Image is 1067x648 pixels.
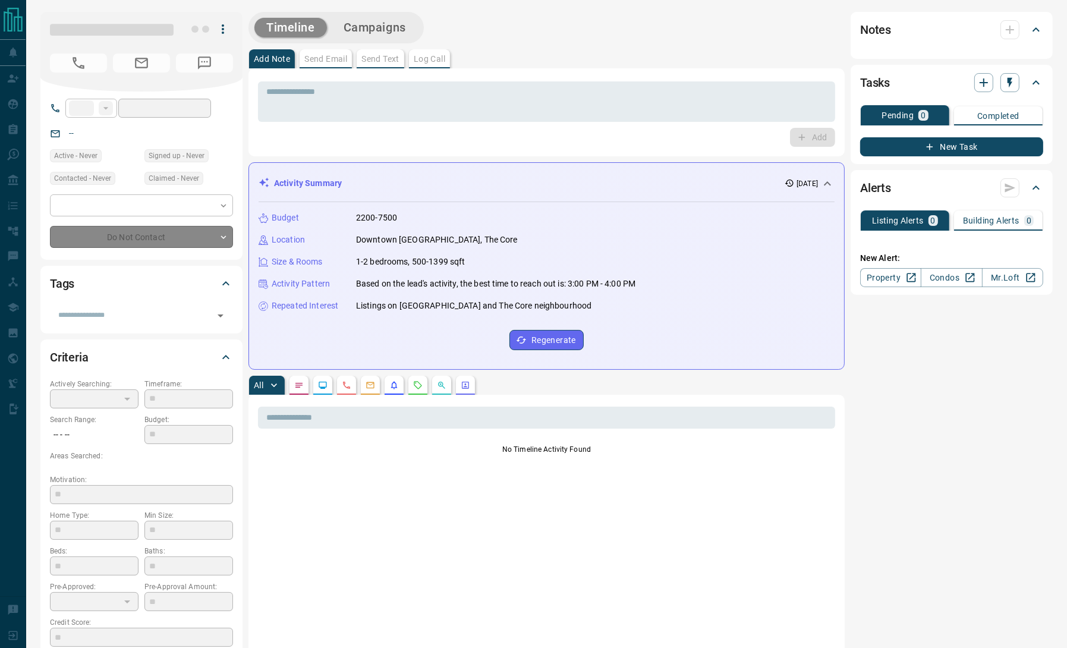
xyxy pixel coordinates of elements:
p: Baths: [144,546,233,556]
p: Downtown [GEOGRAPHIC_DATA], The Core [356,234,518,246]
p: Activity Summary [274,177,342,190]
button: Timeline [254,18,327,37]
div: Do Not Contact [50,226,233,248]
div: Alerts [860,174,1043,202]
svg: Notes [294,380,304,390]
p: 1-2 bedrooms, 500-1399 sqft [356,256,465,268]
p: Motivation: [50,474,233,485]
h2: Tasks [860,73,890,92]
div: Tags [50,269,233,298]
span: No Number [176,54,233,73]
p: Listing Alerts [872,216,924,225]
p: Credit Score: [50,617,233,628]
button: Open [212,307,229,324]
svg: Calls [342,380,351,390]
button: Campaigns [332,18,418,37]
p: Beds: [50,546,139,556]
svg: Opportunities [437,380,446,390]
p: No Timeline Activity Found [258,444,835,455]
p: Pending [882,111,914,119]
div: Tasks [860,68,1043,97]
h2: Tags [50,274,74,293]
p: Based on the lead's activity, the best time to reach out is: 3:00 PM - 4:00 PM [356,278,635,290]
p: Repeated Interest [272,300,338,312]
span: Contacted - Never [54,172,111,184]
p: All [254,381,263,389]
p: -- - -- [50,425,139,445]
p: Size & Rooms [272,256,323,268]
h2: Notes [860,20,891,39]
a: Mr.Loft [982,268,1043,287]
p: 2200-7500 [356,212,397,224]
p: Completed [977,112,1019,120]
span: No Number [50,54,107,73]
p: Pre-Approved: [50,581,139,592]
span: Signed up - Never [149,150,204,162]
p: Pre-Approval Amount: [144,581,233,592]
p: Timeframe: [144,379,233,389]
svg: Emails [366,380,375,390]
div: Notes [860,15,1043,44]
span: No Email [113,54,170,73]
span: Active - Never [54,150,97,162]
a: -- [69,128,74,138]
div: Activity Summary[DATE] [259,172,835,194]
p: Listings on [GEOGRAPHIC_DATA] and The Core neighbourhood [356,300,591,312]
button: New Task [860,137,1043,156]
p: Budget [272,212,299,224]
p: 0 [931,216,936,225]
a: Condos [921,268,982,287]
svg: Requests [413,380,423,390]
svg: Listing Alerts [389,380,399,390]
p: Activity Pattern [272,278,330,290]
p: Search Range: [50,414,139,425]
h2: Criteria [50,348,89,367]
h2: Alerts [860,178,891,197]
p: Location [272,234,305,246]
button: Regenerate [509,330,584,350]
p: 0 [1027,216,1031,225]
svg: Lead Browsing Activity [318,380,328,390]
p: Areas Searched: [50,451,233,461]
p: Actively Searching: [50,379,139,389]
p: Min Size: [144,510,233,521]
svg: Agent Actions [461,380,470,390]
p: New Alert: [860,252,1043,265]
span: Claimed - Never [149,172,199,184]
p: Building Alerts [963,216,1019,225]
p: Budget: [144,414,233,425]
p: [DATE] [797,178,818,189]
p: Home Type: [50,510,139,521]
p: 0 [921,111,926,119]
div: Criteria [50,343,233,372]
p: Add Note [254,55,290,63]
a: Property [860,268,921,287]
